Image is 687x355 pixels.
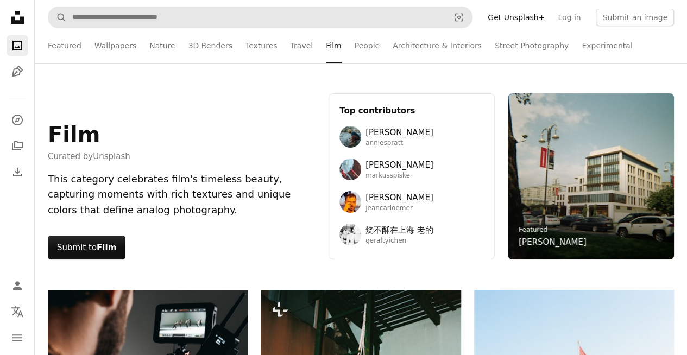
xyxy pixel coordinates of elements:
[7,61,28,83] a: Illustrations
[97,243,116,252] strong: Film
[7,327,28,348] button: Menu
[365,126,433,139] span: [PERSON_NAME]
[48,122,130,148] h1: Film
[365,224,433,237] span: 烧不酥在上海 老的
[339,191,484,213] a: Avatar of user Jean Carlo Emer[PERSON_NAME]jeancarloemer
[339,191,361,213] img: Avatar of user Jean Carlo Emer
[519,236,587,249] a: [PERSON_NAME]
[365,159,433,172] span: [PERSON_NAME]
[48,7,67,28] button: Search Unsplash
[339,224,484,245] a: Avatar of user 烧不酥在上海 老的烧不酥在上海 老的geraltyichen
[519,226,547,233] a: Featured
[7,7,28,30] a: Home — Unsplash
[582,28,632,63] a: Experimental
[290,28,313,63] a: Travel
[365,237,433,245] span: geraltyichen
[339,126,484,148] a: Avatar of user Annie Spratt[PERSON_NAME]anniespratt
[365,139,433,148] span: anniespratt
[365,172,433,180] span: markusspiske
[7,35,28,56] a: Photos
[48,150,130,163] span: Curated by
[596,9,674,26] button: Submit an image
[339,104,484,117] h3: Top contributors
[94,28,136,63] a: Wallpapers
[93,151,130,161] a: Unsplash
[365,191,433,204] span: [PERSON_NAME]
[149,28,175,63] a: Nature
[495,28,569,63] a: Street Photography
[551,9,587,26] a: Log in
[188,28,232,63] a: 3D Renders
[481,9,551,26] a: Get Unsplash+
[7,301,28,322] button: Language
[393,28,482,63] a: Architecture & Interiors
[446,7,472,28] button: Visual search
[339,159,484,180] a: Avatar of user Markus Spiske[PERSON_NAME]markusspiske
[48,172,316,218] div: This category celebrates film's timeless beauty, capturing moments with rich textures and unique ...
[339,126,361,148] img: Avatar of user Annie Spratt
[7,275,28,296] a: Log in / Sign up
[7,109,28,131] a: Explore
[7,161,28,183] a: Download History
[48,28,81,63] a: Featured
[7,135,28,157] a: Collections
[48,236,125,259] button: Submit toFilm
[339,159,361,180] img: Avatar of user Markus Spiske
[245,28,278,63] a: Textures
[48,7,472,28] form: Find visuals sitewide
[339,224,361,245] img: Avatar of user 烧不酥在上海 老的
[365,204,433,213] span: jeancarloemer
[355,28,380,63] a: People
